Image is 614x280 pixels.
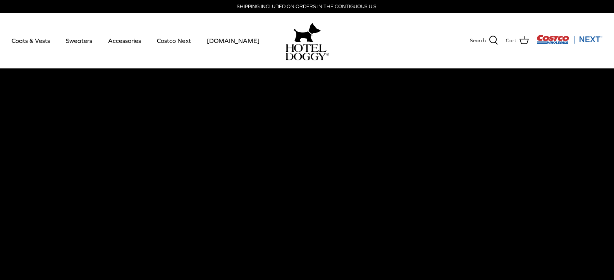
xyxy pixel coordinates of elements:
[150,27,198,54] a: Costco Next
[537,34,602,44] img: Costco Next
[286,44,329,60] img: hoteldoggycom
[5,27,57,54] a: Coats & Vests
[294,21,321,44] img: hoteldoggy.com
[200,27,267,54] a: [DOMAIN_NAME]
[506,37,516,45] span: Cart
[470,36,498,46] a: Search
[470,37,486,45] span: Search
[506,36,529,46] a: Cart
[286,21,329,60] a: hoteldoggy.com hoteldoggycom
[101,27,148,54] a: Accessories
[59,27,99,54] a: Sweaters
[537,39,602,45] a: Visit Costco Next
